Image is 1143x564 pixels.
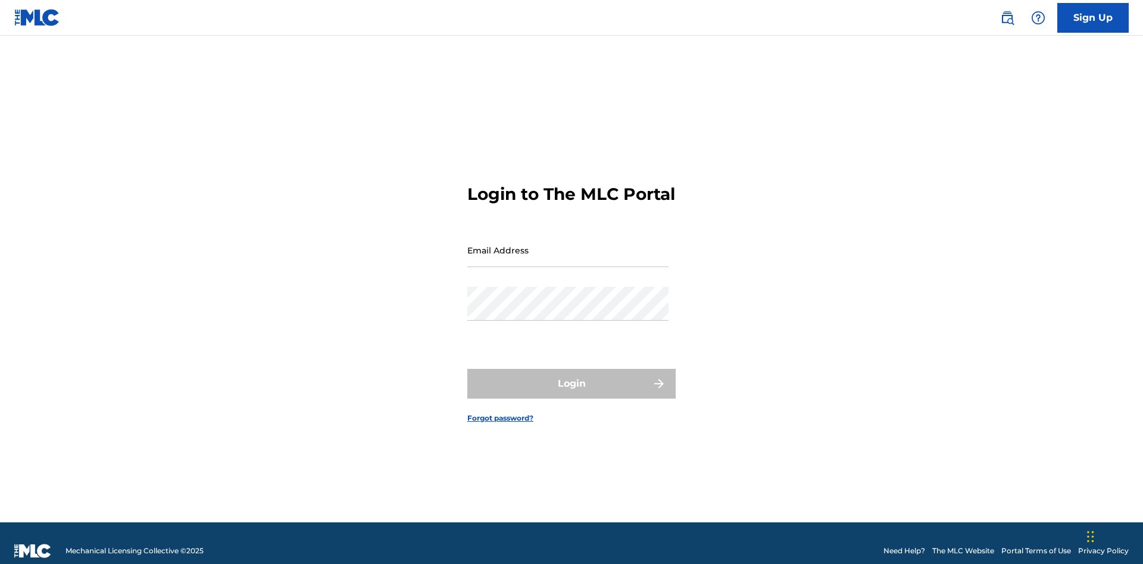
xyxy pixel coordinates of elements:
h3: Login to The MLC Portal [467,184,675,205]
a: The MLC Website [932,546,994,556]
div: Drag [1087,519,1094,554]
iframe: Chat Widget [1083,507,1143,564]
img: MLC Logo [14,9,60,26]
a: Privacy Policy [1078,546,1129,556]
a: Need Help? [883,546,925,556]
img: search [1000,11,1014,25]
a: Sign Up [1057,3,1129,33]
a: Portal Terms of Use [1001,546,1071,556]
div: Help [1026,6,1050,30]
a: Forgot password? [467,413,533,424]
span: Mechanical Licensing Collective © 2025 [65,546,204,556]
a: Public Search [995,6,1019,30]
img: help [1031,11,1045,25]
img: logo [14,544,51,558]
